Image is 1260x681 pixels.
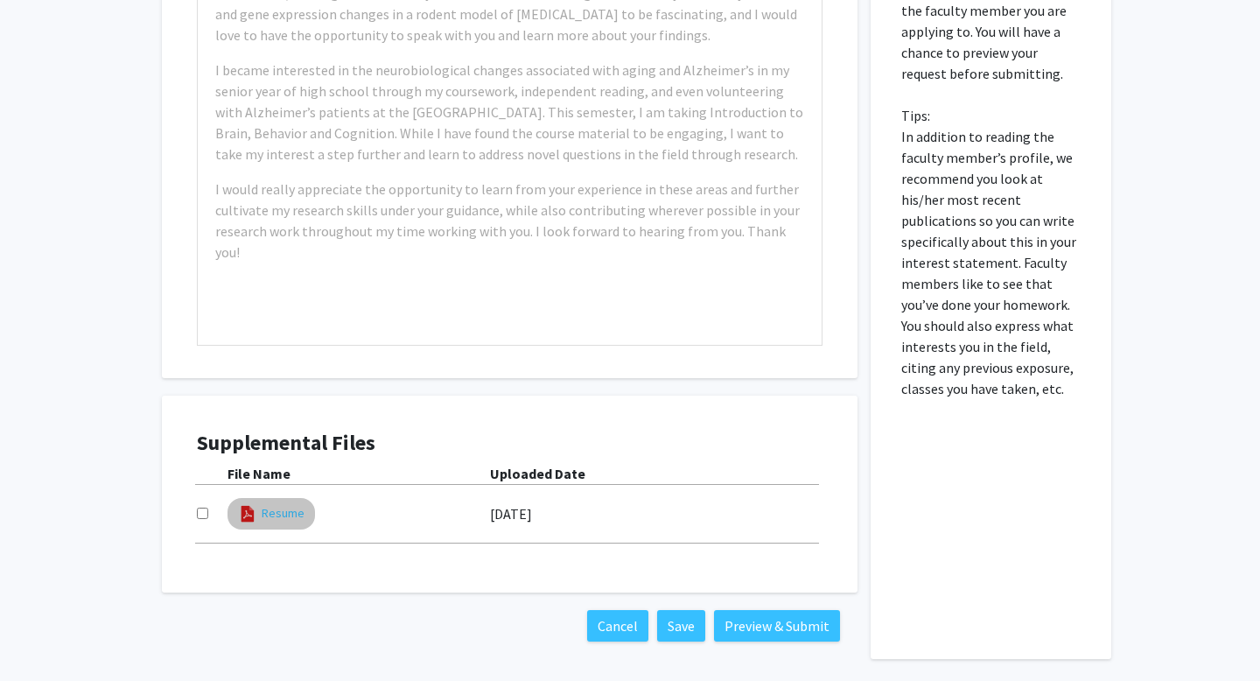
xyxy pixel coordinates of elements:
button: Preview & Submit [714,610,840,642]
h4: Supplemental Files [197,431,822,456]
button: Cancel [587,610,648,642]
iframe: Chat [13,602,74,668]
p: I would really appreciate the opportunity to learn from your experience in these areas and furthe... [215,179,804,263]
b: File Name [227,465,290,482]
label: [DATE] [490,499,532,529]
p: I became interested in the neurobiological changes associated with aging and Alzheimer’s in my se... [215,60,804,165]
img: pdf_icon.png [238,504,257,523]
a: Resume [262,504,304,523]
b: Uploaded Date [490,465,585,482]
button: Save [657,610,705,642]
